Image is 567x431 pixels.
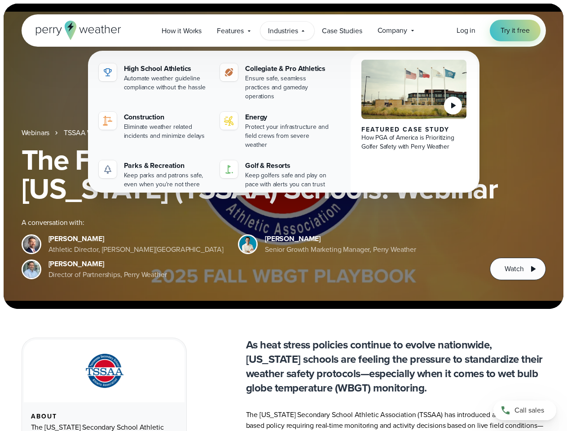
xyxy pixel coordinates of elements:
a: Webinars [22,128,50,138]
a: Log in [457,25,475,36]
div: How PGA of America is Prioritizing Golfer Safety with Perry Weather [361,133,467,151]
div: Automate weather guideline compliance without the hassle [124,74,210,92]
img: proathletics-icon@2x-1.svg [224,67,234,78]
img: Jeff Wood [23,261,40,278]
h1: The Fall WBGT Playbook for [US_STATE] (TSSAA) Schools: Webinar [22,145,546,203]
div: About [31,413,177,420]
a: Parks & Recreation Keep parks and patrons safe, even when you're not there [95,157,213,193]
div: Director of Partnerships, Perry Weather [48,269,167,280]
button: Watch [490,258,545,280]
div: A conversation with: [22,217,476,228]
a: PGA of America, Frisco Campus Featured Case Study How PGA of America is Prioritizing Golfer Safet... [351,53,478,200]
span: Industries [268,26,298,36]
img: TSSAA-Tennessee-Secondary-School-Athletic-Association.svg [74,351,134,391]
div: Golf & Resorts [245,160,331,171]
img: golf-iconV2.svg [224,164,234,175]
span: How it Works [162,26,202,36]
a: Collegiate & Pro Athletics Ensure safe, seamless practices and gameday operations [216,60,334,105]
a: How it Works [154,22,209,40]
a: Energy Protect your infrastructure and field crews from severe weather [216,108,334,153]
a: Case Studies [314,22,369,40]
span: Watch [505,264,523,274]
div: [PERSON_NAME] [265,233,416,244]
a: Golf & Resorts Keep golfers safe and play on pace with alerts you can trust [216,157,334,193]
div: Parks & Recreation [124,160,210,171]
div: Ensure safe, seamless practices and gameday operations [245,74,331,101]
a: Call sales [493,400,556,420]
a: construction perry weather Construction Eliminate weather related incidents and minimize delays [95,108,213,144]
a: TSSAA WBGT Fall Playbook [64,128,149,138]
p: As heat stress policies continue to evolve nationwide, [US_STATE] schools are feeling the pressur... [246,338,546,395]
div: Energy [245,112,331,123]
nav: Breadcrumb [22,128,546,138]
img: parks-icon-grey.svg [102,164,113,175]
span: Company [378,25,407,36]
span: Call sales [514,405,544,416]
img: highschool-icon.svg [102,67,113,78]
img: Brian Wyatt [23,236,40,253]
img: energy-icon@2x-1.svg [224,115,234,126]
div: Featured Case Study [361,126,467,133]
span: Try it free [501,25,529,36]
div: Athletic Director, [PERSON_NAME][GEOGRAPHIC_DATA] [48,244,224,255]
div: [PERSON_NAME] [48,259,167,269]
div: High School Athletics [124,63,210,74]
img: Spencer Patton, Perry Weather [239,236,256,253]
div: Eliminate weather related incidents and minimize delays [124,123,210,141]
span: Features [217,26,244,36]
img: construction perry weather [102,115,113,126]
div: Construction [124,112,210,123]
div: Senior Growth Marketing Manager, Perry Weather [265,244,416,255]
div: Keep parks and patrons safe, even when you're not there [124,171,210,189]
img: PGA of America, Frisco Campus [361,60,467,119]
div: Protect your infrastructure and field crews from severe weather [245,123,331,150]
a: High School Athletics Automate weather guideline compliance without the hassle [95,60,213,96]
div: Collegiate & Pro Athletics [245,63,331,74]
div: Keep golfers safe and play on pace with alerts you can trust [245,171,331,189]
span: Log in [457,25,475,35]
a: Try it free [490,20,540,41]
div: [PERSON_NAME] [48,233,224,244]
span: Case Studies [322,26,362,36]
